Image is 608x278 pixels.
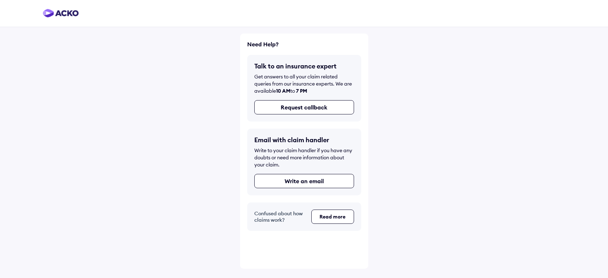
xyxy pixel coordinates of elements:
img: horizontal-gradient.png [43,9,79,17]
span: 7 PM [296,88,307,94]
button: Write an email [254,174,354,188]
h5: Talk to an insurance expert [254,62,354,70]
h5: Confused about how claims work? [254,210,306,223]
button: Request callback [254,100,354,114]
h5: Email with claim handler [254,136,354,144]
span: 10 AM [276,88,290,94]
div: Write to your claim handler if you have any doubts or need more information about your claim. [254,147,354,168]
h6: Need Help? [247,41,361,48]
div: Get answers to all your claim related queries from our insurance experts. We are available to [254,73,354,94]
button: Read more [311,210,354,224]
